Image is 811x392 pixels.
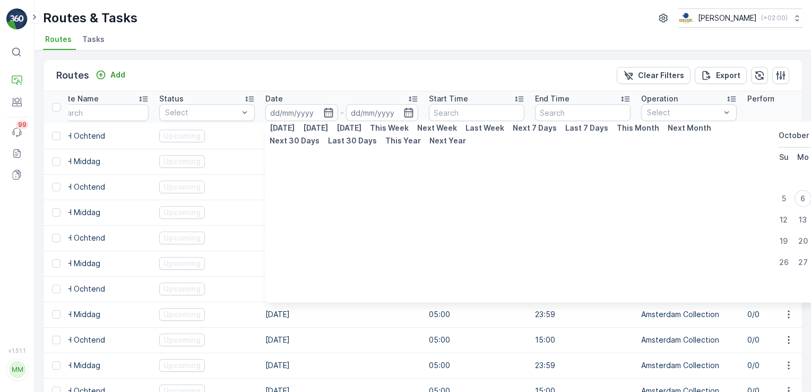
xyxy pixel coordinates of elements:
div: 5 [775,190,792,207]
button: Upcoming [159,130,205,142]
p: Operation [641,93,678,104]
p: SLSH Middag [53,156,149,167]
input: Search [53,104,149,121]
p: 05:00 [429,309,524,320]
p: Upcoming [163,131,201,141]
button: Next 7 Days [508,122,561,134]
td: [DATE] [260,200,424,225]
button: Upcoming [159,181,205,193]
button: This Week [366,122,413,134]
p: SLSH Middag [53,309,149,320]
p: [DATE] [303,123,328,133]
div: Toggle Row Selected [52,310,61,319]
td: [DATE] [260,302,424,327]
p: [DATE] [337,123,361,133]
p: 23:59 [535,360,631,371]
td: [DATE] [260,123,424,149]
p: SLSH Ochtend [53,284,149,294]
p: SLSH Middag [53,360,149,371]
p: Select [165,107,238,118]
td: [DATE] [260,149,424,174]
p: Amsterdam Collection [641,335,737,345]
td: [DATE] [260,225,424,251]
p: 05:00 [429,335,524,345]
p: [DATE] [270,123,295,133]
button: Last Week [461,122,508,134]
p: Route Name [53,93,99,104]
button: Yesterday [265,122,299,134]
button: Tomorrow [332,122,366,134]
td: [DATE] [260,174,424,200]
p: Upcoming [163,309,201,320]
td: [DATE] [260,276,424,302]
div: 12 [775,211,792,228]
div: Toggle Row Selected [52,336,61,344]
button: Last 7 Days [561,122,612,134]
div: 26 [775,254,792,271]
th: Sunday [774,148,793,167]
button: Next Month [663,122,715,134]
p: SLSH Ochtend [53,335,149,345]
input: dd/mm/yyyy [265,104,338,121]
div: Toggle Row Selected [52,132,61,140]
p: Last 30 Days [328,135,377,146]
p: 05:00 [429,360,524,371]
p: Select [647,107,720,118]
input: dd/mm/yyyy [346,104,419,121]
span: Routes [45,34,72,45]
p: Date [265,93,283,104]
div: MM [9,361,26,378]
button: Upcoming [159,283,205,295]
div: Toggle Row Selected [52,208,61,217]
td: [DATE] [260,251,424,276]
button: Today [299,122,332,134]
a: 99 [6,122,28,143]
button: Upcoming [159,232,205,244]
td: [DATE] [260,353,424,378]
button: Add [91,69,130,81]
p: [PERSON_NAME] [698,13,757,23]
p: Upcoming [163,156,201,167]
p: Clear Filters [638,70,684,81]
p: 15:00 [535,335,631,345]
p: Export [716,70,740,81]
button: Export [695,67,747,84]
p: Upcoming [163,182,201,192]
p: Next Year [429,135,466,146]
button: [PERSON_NAME](+02:00) [678,8,803,28]
button: Upcoming [159,257,205,270]
p: Last Week [465,123,504,133]
p: Next 7 Days [513,123,557,133]
p: This Year [385,135,421,146]
button: Last 30 Days [324,134,381,147]
img: logo [6,8,28,30]
p: Upcoming [163,335,201,345]
p: ( +02:00 ) [761,14,788,22]
span: Tasks [82,34,105,45]
p: SLSH Middag [53,207,149,218]
p: Next 30 Days [270,135,320,146]
p: This Month [617,123,659,133]
button: Upcoming [159,155,205,168]
button: Upcoming [159,308,205,321]
p: October [779,130,809,141]
p: Next Week [417,123,457,133]
p: Add [110,70,125,80]
div: Toggle Row Selected [52,361,61,370]
button: Upcoming [159,206,205,219]
p: This Week [370,123,409,133]
div: Toggle Row Selected [52,234,61,242]
p: - [340,106,344,119]
p: Performance [747,93,795,104]
p: Routes & Tasks [43,10,137,27]
div: Toggle Row Selected [52,285,61,293]
td: [DATE] [260,327,424,353]
p: Routes [56,68,89,83]
p: Start Time [429,93,468,104]
p: Upcoming [163,258,201,269]
p: End Time [535,93,570,104]
button: Next Year [425,134,470,147]
div: Toggle Row Selected [52,183,61,191]
p: Status [159,93,184,104]
p: 23:59 [535,309,631,320]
